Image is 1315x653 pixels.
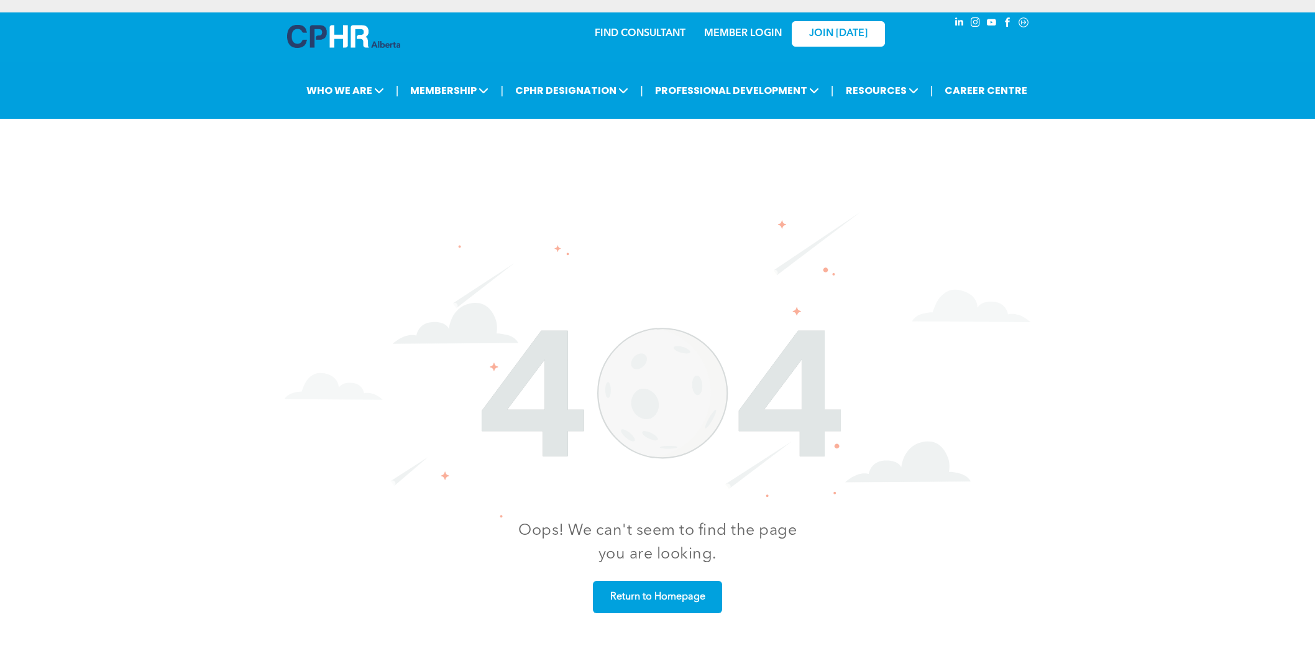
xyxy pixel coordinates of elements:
[968,16,982,32] a: instagram
[406,79,492,102] span: MEMBERSHIP
[651,79,823,102] span: PROFESSIONAL DEVELOPMENT
[984,16,998,32] a: youtube
[303,79,388,102] span: WHO WE ARE
[831,78,834,103] li: |
[595,29,685,39] a: FIND CONSULTANT
[593,581,722,613] a: Return to Homepage
[941,79,1031,102] a: CAREER CENTRE
[500,78,503,103] li: |
[606,585,710,609] span: Return to Homepage
[1001,16,1014,32] a: facebook
[511,79,632,102] span: CPHR DESIGNATION
[930,78,933,103] li: |
[518,523,797,562] span: Oops! We can't seem to find the page you are looking.
[396,78,399,103] li: |
[285,212,1030,518] img: The number 404 is surrounded by clouds and stars on a white background.
[792,21,885,47] a: JOIN [DATE]
[704,29,782,39] a: MEMBER LOGIN
[1017,16,1030,32] a: Social network
[640,78,643,103] li: |
[842,79,922,102] span: RESOURCES
[952,16,966,32] a: linkedin
[287,25,400,48] img: A blue and white logo for cp alberta
[809,28,868,40] span: JOIN [DATE]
